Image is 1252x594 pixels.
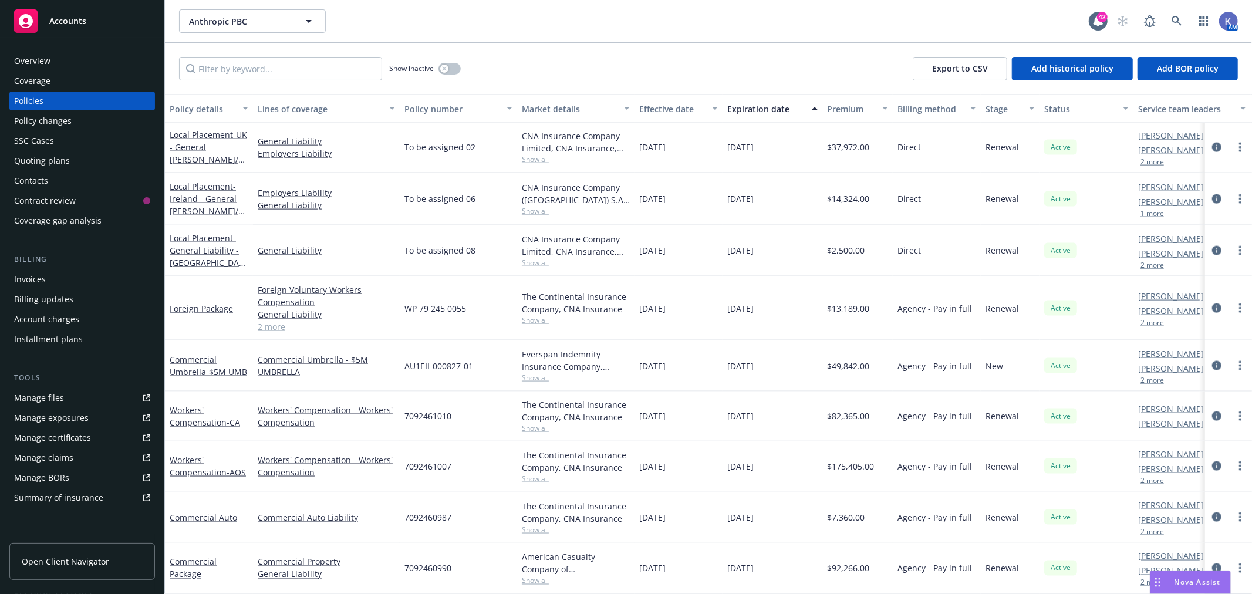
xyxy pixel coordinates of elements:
a: circleInformation [1210,301,1224,315]
a: Manage certificates [9,428,155,447]
div: Policy details [170,103,235,115]
button: Nova Assist [1150,571,1231,594]
span: [DATE] [639,193,666,205]
div: Status [1044,103,1116,115]
div: Manage claims [14,448,73,467]
span: [DATE] [639,511,666,524]
img: photo [1219,12,1238,31]
a: [PERSON_NAME] [1138,463,1204,475]
span: Active [1049,563,1072,573]
span: Export to CSV [932,63,988,74]
div: Everspan Indemnity Insurance Company, Everspan Insurance Company, Amwins [522,348,630,373]
div: Manage exposures [14,409,89,427]
a: General Liability [258,568,395,580]
a: Manage files [9,389,155,407]
span: [DATE] [639,244,666,256]
a: more [1233,561,1247,575]
button: Status [1040,95,1133,123]
span: Show all [522,525,630,535]
a: [PERSON_NAME] [1138,247,1204,259]
a: more [1233,140,1247,154]
a: Commercial Property [258,556,395,568]
a: [PERSON_NAME] [1138,448,1204,460]
a: General Liability [258,244,395,256]
button: Effective date [635,95,723,123]
div: Service team leaders [1138,103,1233,115]
a: Workers' Compensation [170,454,246,478]
button: Add historical policy [1012,57,1133,80]
a: Workers' Compensation - Workers' Compensation [258,404,395,428]
span: $7,360.00 [827,511,865,524]
span: Add historical policy [1031,63,1113,74]
button: 2 more [1140,377,1164,384]
a: more [1233,510,1247,524]
a: Manage exposures [9,409,155,427]
a: Report a Bug [1138,9,1162,33]
button: Expiration date [723,95,822,123]
a: circleInformation [1210,561,1224,575]
span: [DATE] [639,360,666,372]
div: Market details [522,103,617,115]
span: Active [1049,461,1072,471]
a: circleInformation [1210,140,1224,154]
span: Agency - Pay in full [897,511,972,524]
span: To be assigned 06 [404,193,475,205]
a: [PERSON_NAME] [1138,362,1204,374]
span: Show inactive [389,63,434,73]
span: - CA [227,417,240,428]
button: Premium [822,95,893,123]
button: Export to CSV [913,57,1007,80]
a: circleInformation [1210,510,1224,524]
a: Manage claims [9,448,155,467]
div: Effective date [639,103,705,115]
span: $175,405.00 [827,460,874,473]
span: Active [1049,245,1072,256]
div: The Continental Insurance Company, CNA Insurance [522,500,630,525]
button: 1 more [1140,210,1164,217]
button: Policy details [165,95,253,123]
a: Local Placement [170,129,247,177]
a: more [1233,301,1247,315]
span: Show all [522,154,630,164]
a: Commercial Package [170,556,217,580]
span: Renewal [986,562,1019,575]
a: circleInformation [1210,459,1224,473]
button: Stage [981,95,1040,123]
div: Manage BORs [14,468,69,487]
span: $82,365.00 [827,410,869,422]
a: Overview [9,52,155,70]
a: [PERSON_NAME] [1138,290,1204,302]
button: 2 more [1140,319,1164,326]
span: Show all [522,258,630,268]
a: Manage BORs [9,468,155,487]
div: Billing method [897,103,963,115]
span: $14,324.00 [827,193,869,205]
div: Policy number [404,103,500,115]
span: Renewal [986,511,1019,524]
span: [DATE] [639,562,666,575]
div: Quoting plans [14,151,70,170]
div: Premium [827,103,875,115]
div: The Continental Insurance Company, CNA Insurance [522,449,630,474]
span: Renewal [986,302,1019,315]
div: Manage certificates [14,428,91,447]
span: To be assigned 02 [404,141,475,153]
a: 2 more [258,320,395,333]
button: 2 more [1140,579,1164,586]
span: [DATE] [639,302,666,315]
a: Commercial Auto Liability [258,511,395,524]
span: Show all [522,206,630,216]
span: Renewal [986,410,1019,422]
span: [DATE] [727,302,754,315]
a: General Liability [258,135,395,147]
button: Market details [517,95,635,123]
button: Policy number [400,95,517,123]
a: [PERSON_NAME] [1138,144,1204,156]
div: Contacts [14,171,48,190]
span: 7092460987 [404,511,451,524]
span: $2,500.00 [827,244,865,256]
a: Invoices [9,270,155,289]
span: 7092461007 [404,460,451,473]
span: Active [1049,142,1072,153]
span: $49,842.00 [827,360,869,372]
